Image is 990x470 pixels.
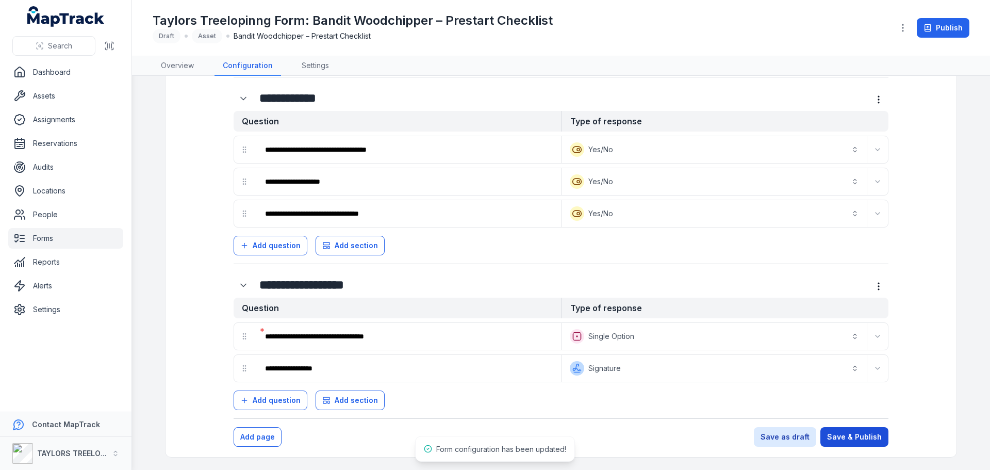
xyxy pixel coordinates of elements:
svg: drag [240,177,249,186]
a: People [8,204,123,225]
strong: Type of response [561,298,888,318]
button: Add question [234,391,307,410]
svg: drag [240,145,249,154]
a: Settings [8,299,123,320]
button: Save & Publish [820,427,888,447]
a: Alerts [8,275,123,296]
a: Overview [153,56,202,76]
span: Add section [335,395,378,406]
div: drag [234,139,255,160]
button: Expand [869,141,886,158]
a: Settings [293,56,337,76]
button: Expand [234,275,253,295]
button: Publish [917,18,969,38]
button: Search [12,36,95,56]
svg: drag [240,332,249,341]
svg: drag [240,364,249,372]
button: Expand [869,328,886,345]
a: MapTrack [27,6,105,27]
a: Reservations [8,133,123,154]
div: :r5r:-form-item-label [257,138,559,161]
div: Asset [192,29,222,43]
button: Add section [316,391,385,410]
button: Expand [869,360,886,377]
strong: Question [234,298,561,318]
button: Yes/No [564,138,865,161]
strong: Question [234,111,561,132]
strong: Type of response [561,111,888,132]
a: Forms [8,228,123,249]
span: Add section [335,240,378,251]
button: Expand [869,205,886,222]
span: Search [48,41,72,51]
div: :r61:-form-item-label [257,170,559,193]
div: :r6l:-form-item-label [257,325,559,348]
a: Locations [8,181,123,201]
span: Add question [253,395,301,406]
button: Single Option [564,325,865,348]
button: Save as draft [754,427,816,447]
div: :r6d:-form-item-label [234,275,255,295]
div: :r6r:-form-item-label [257,357,559,380]
svg: drag [240,209,249,218]
strong: Contact MapTrack [32,420,100,429]
button: Yes/No [564,170,865,193]
a: Assignments [8,109,123,130]
button: Expand [234,89,253,108]
div: Draft [153,29,180,43]
button: Yes/No [564,202,865,225]
a: Dashboard [8,62,123,83]
strong: TAYLORS TREELOPPING [37,449,123,458]
div: drag [234,203,255,224]
h1: Taylors Treelopinng Form: Bandit Woodchipper – Prestart Checklist [153,12,553,29]
span: Form configuration has been updated! [436,445,566,453]
div: drag [234,358,255,379]
button: Add section [316,236,385,255]
a: Assets [8,86,123,106]
button: Signature [564,357,865,380]
a: Audits [8,157,123,177]
a: Configuration [214,56,281,76]
button: more-detail [869,90,888,109]
span: Add question [253,240,301,251]
div: :r67:-form-item-label [257,202,559,225]
a: Reports [8,252,123,272]
button: more-detail [869,277,888,296]
div: drag [234,171,255,192]
span: Bandit Woodchipper – Prestart Checklist [234,31,371,41]
button: Expand [869,173,886,190]
button: Add page [234,427,282,447]
div: :r5j:-form-item-label [234,89,255,108]
button: Add question [234,236,307,255]
div: drag [234,326,255,347]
